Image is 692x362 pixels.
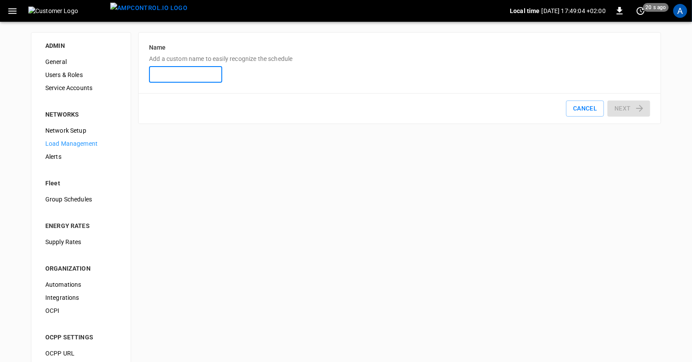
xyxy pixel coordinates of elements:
img: ampcontrol.io logo [110,3,187,13]
span: Load Management [45,139,117,148]
p: [DATE] 17:49:04 +02:00 [542,7,606,15]
span: Automations [45,280,117,289]
div: profile-icon [673,4,687,18]
button: set refresh interval [634,4,648,18]
div: General [38,55,124,68]
div: Automations [38,278,124,291]
span: OCPI [45,306,117,315]
div: ORGANIZATION [45,264,117,273]
div: OCPP URL [38,347,124,360]
div: Network Setup [38,124,124,137]
span: Alerts [45,152,117,161]
div: Load Management [38,137,124,150]
div: NETWORKS [45,110,117,119]
div: OCPP SETTINGS [45,333,117,342]
span: Integrations [45,293,117,302]
span: OCPP URL [45,349,117,358]
div: ADMIN [45,41,117,50]
div: Group Schedules [38,193,124,206]
h6: Name [149,43,650,53]
div: OCPI [38,304,124,317]
div: Integrations [38,291,124,304]
div: ENERGY RATES [45,221,117,230]
span: Network Setup [45,126,117,135]
span: Service Accounts [45,84,117,93]
div: Fleet [45,179,117,188]
span: General [45,57,117,67]
img: Customer Logo [28,7,107,15]
div: Alerts [38,150,124,163]
span: Supply Rates [45,238,117,247]
p: Local time [510,7,540,15]
span: 20 s ago [643,3,669,12]
p: Add a custom name to easily recognize the schedule [149,54,650,63]
span: Users & Roles [45,70,117,80]
div: Users & Roles [38,68,124,81]
div: Supply Rates [38,235,124,248]
div: Service Accounts [38,81,124,94]
span: Group Schedules [45,195,117,204]
button: Cancel [566,101,604,117]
